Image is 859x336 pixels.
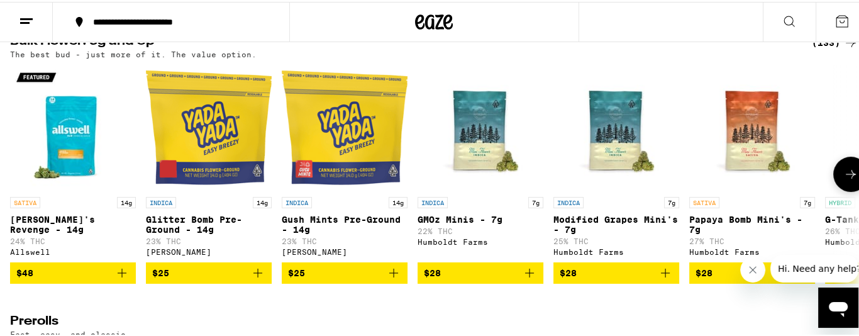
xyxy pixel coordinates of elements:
a: Open page for GMOz Minis - 7g from Humboldt Farms [418,63,543,260]
div: [PERSON_NAME] [146,246,272,254]
h2: Prerolls [10,313,797,328]
span: $48 [16,266,33,276]
img: Allswell - Jack's Revenge - 14g [10,63,136,189]
a: Open page for Modified Grapes Mini's - 7g from Humboldt Farms [553,63,679,260]
button: Add to bag [418,260,543,282]
p: 25% THC [553,235,679,244]
button: Add to bag [282,260,407,282]
img: Yada Yada - Gush Mints Pre-Ground - 14g [282,63,407,189]
iframe: Message from company [770,253,858,281]
p: 14g [389,195,407,206]
span: $28 [424,266,441,276]
iframe: Button to launch messaging window [818,286,858,326]
button: Add to bag [689,260,815,282]
p: INDICA [418,195,448,206]
span: $25 [288,266,305,276]
p: INDICA [146,195,176,206]
img: Humboldt Farms - GMOz Minis - 7g [418,63,543,189]
p: The best bud - just more of it. The value option. [10,48,257,57]
h2: Bulk Flower: 5g and Up [10,33,797,48]
p: HYBRID [825,195,855,206]
span: $25 [152,266,169,276]
a: Open page for Gush Mints Pre-Ground - 14g from Yada Yada [282,63,407,260]
img: Yada Yada - Glitter Bomb Pre-Ground - 14g [146,63,272,189]
a: (57) [817,313,858,328]
span: $28 [560,266,577,276]
p: 22% THC [418,225,543,233]
img: Humboldt Farms - Modified Grapes Mini's - 7g [553,63,679,189]
button: Add to bag [146,260,272,282]
p: 23% THC [146,235,272,244]
button: Add to bag [553,260,679,282]
p: Modified Grapes Mini's - 7g [553,213,679,233]
p: 27% THC [689,235,815,244]
p: 7g [800,195,815,206]
p: INDICA [553,195,584,206]
p: SATIVA [10,195,40,206]
a: (133) [812,33,858,48]
a: Open page for Glitter Bomb Pre-Ground - 14g from Yada Yada [146,63,272,260]
div: Allswell [10,246,136,254]
p: 23% THC [282,235,407,244]
p: [PERSON_NAME]'s Revenge - 14g [10,213,136,233]
p: 7g [528,195,543,206]
p: Gush Mints Pre-Ground - 14g [282,213,407,233]
a: Open page for Jack's Revenge - 14g from Allswell [10,63,136,260]
p: Glitter Bomb Pre-Ground - 14g [146,213,272,233]
p: GMOz Minis - 7g [418,213,543,223]
div: Humboldt Farms [418,236,543,244]
p: 7g [664,195,679,206]
button: Add to bag [10,260,136,282]
p: Papaya Bomb Mini's - 7g [689,213,815,233]
iframe: Close message [740,255,765,281]
div: [PERSON_NAME] [282,246,407,254]
img: Humboldt Farms - Papaya Bomb Mini's - 7g [689,63,815,189]
p: 14g [253,195,272,206]
div: Humboldt Farms [553,246,679,254]
p: INDICA [282,195,312,206]
a: Open page for Papaya Bomb Mini's - 7g from Humboldt Farms [689,63,815,260]
p: 14g [117,195,136,206]
span: Hi. Need any help? [8,9,91,19]
p: SATIVA [689,195,719,206]
p: 24% THC [10,235,136,244]
div: Humboldt Farms [689,246,815,254]
span: $28 [696,266,712,276]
